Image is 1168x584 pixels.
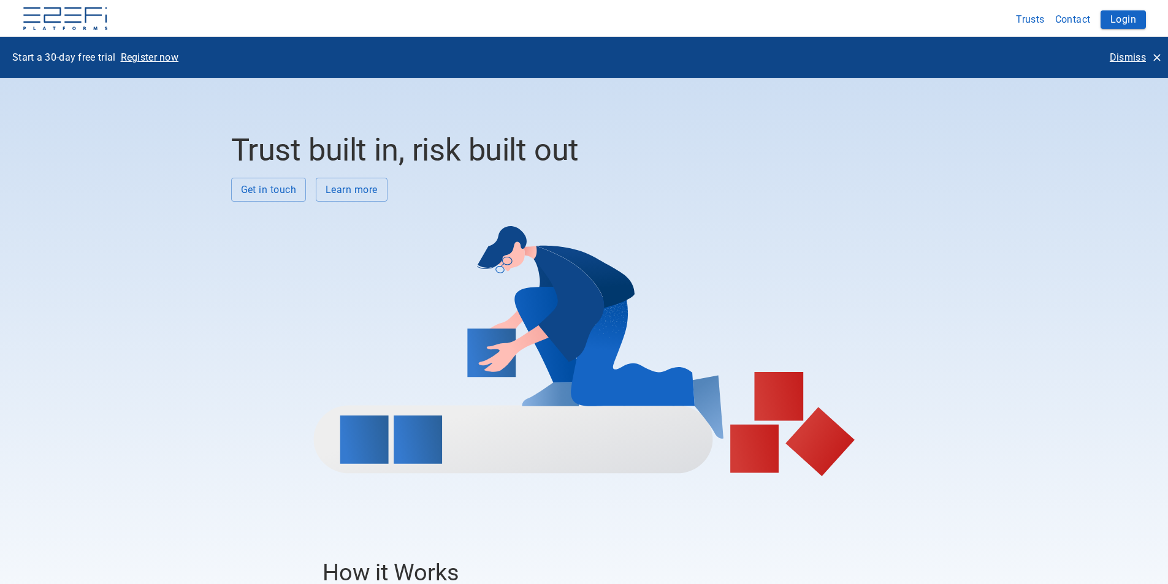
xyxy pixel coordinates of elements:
h2: Trust built in, risk built out [231,132,937,168]
p: Dismiss [1110,50,1146,64]
p: Start a 30-day free trial [12,50,116,64]
button: Get in touch [231,178,307,202]
button: Dismiss [1105,47,1166,68]
button: Learn more [316,178,387,202]
p: Register now [121,50,179,64]
button: Register now [116,47,184,68]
